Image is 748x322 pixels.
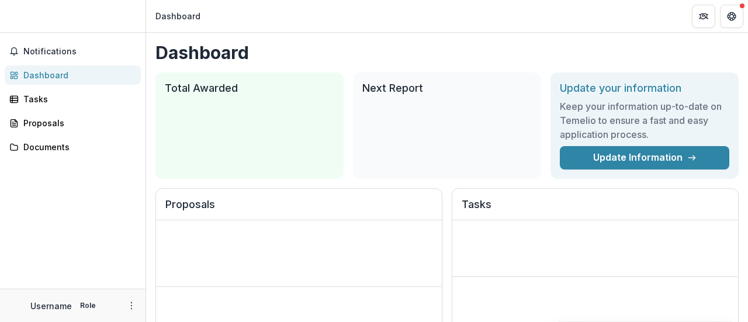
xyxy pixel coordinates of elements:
[23,47,136,57] span: Notifications
[155,42,739,63] h1: Dashboard
[23,141,131,153] div: Documents
[23,93,131,105] div: Tasks
[77,300,99,311] p: Role
[560,82,729,95] h2: Update your information
[165,198,432,220] h2: Proposals
[23,117,131,129] div: Proposals
[23,69,131,81] div: Dashboard
[462,198,729,220] h2: Tasks
[560,99,729,141] h3: Keep your information up-to-date on Temelio to ensure a fast and easy application process.
[30,300,72,312] p: Username
[362,82,532,95] h2: Next Report
[692,5,715,28] button: Partners
[165,82,334,95] h2: Total Awarded
[5,137,141,157] a: Documents
[155,10,200,22] div: Dashboard
[5,113,141,133] a: Proposals
[560,146,729,169] a: Update Information
[720,5,743,28] button: Get Help
[5,89,141,109] a: Tasks
[5,42,141,61] button: Notifications
[151,8,205,25] nav: breadcrumb
[124,299,138,313] button: More
[5,65,141,85] a: Dashboard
